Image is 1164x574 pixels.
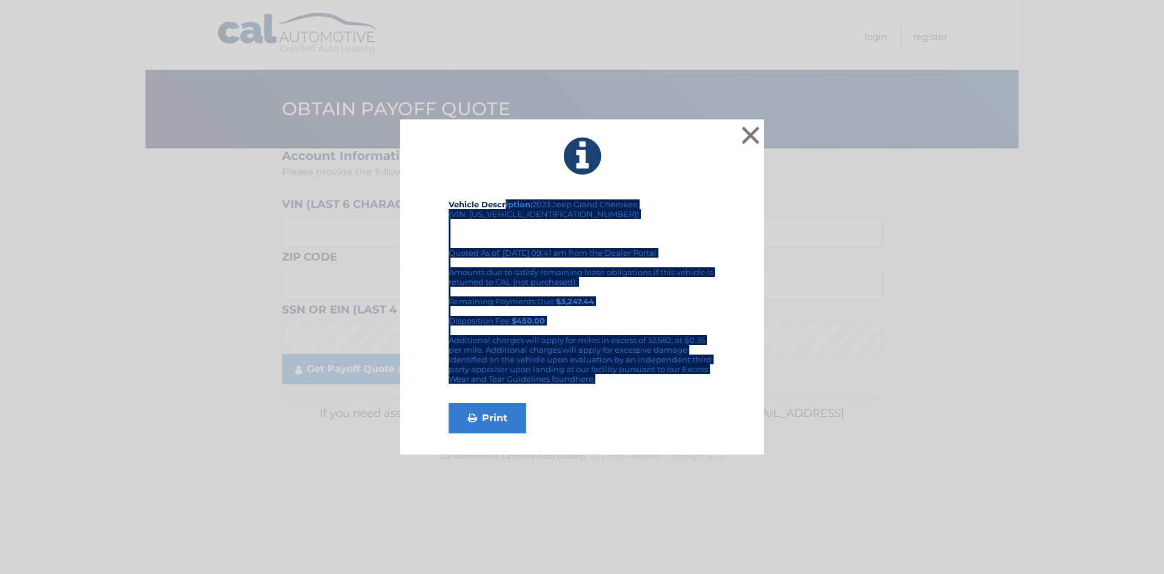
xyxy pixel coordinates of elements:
[738,123,763,147] button: ×
[449,267,715,325] div: Amounts due to satisfy remaining lease obligations if this vehicle is returned to CAL (not purcha...
[556,296,594,306] b: $3,247.44
[575,374,594,384] a: here
[512,316,545,325] strong: $450.00
[449,199,715,335] div: 2023 Jeep Grand Cherokee (VIN: [US_VEHICLE_IDENTIFICATION_NUMBER]) Quoted As of: [DATE] 09:41 am ...
[449,199,532,209] strong: Vehicle Description:
[449,403,526,433] a: Print
[449,335,715,393] div: Additional charges will apply for miles in excess of 32,582, at $0.35 per mile. Additional charge...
